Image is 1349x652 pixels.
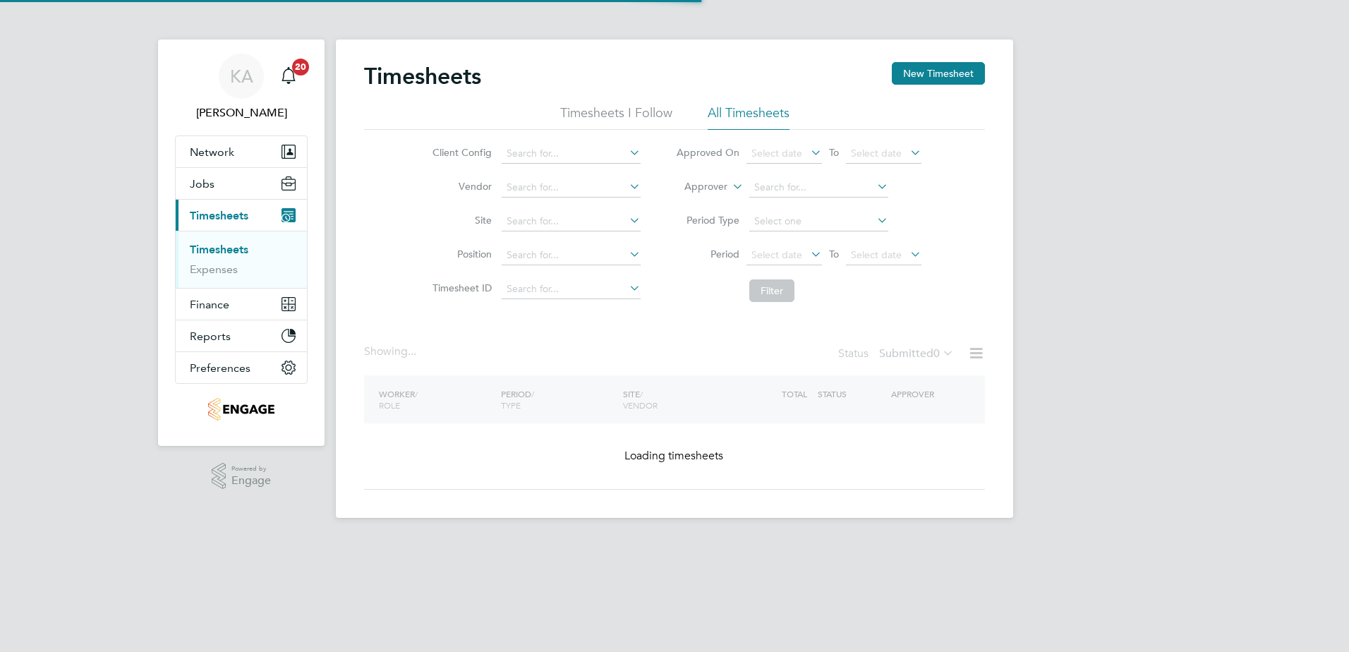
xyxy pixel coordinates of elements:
[231,463,271,475] span: Powered by
[274,54,303,99] a: 20
[176,200,307,231] button: Timesheets
[190,330,231,343] span: Reports
[190,298,229,311] span: Finance
[502,144,641,164] input: Search for...
[502,178,641,198] input: Search for...
[231,475,271,487] span: Engage
[502,279,641,299] input: Search for...
[176,168,307,199] button: Jobs
[190,361,250,375] span: Preferences
[428,214,492,227] label: Site
[708,104,790,130] li: All Timesheets
[208,398,274,421] img: thornbaker-logo-retina.png
[749,178,888,198] input: Search for...
[176,136,307,167] button: Network
[190,262,238,276] a: Expenses
[664,180,727,194] label: Approver
[175,104,308,121] span: Kerry Asawla
[751,248,802,261] span: Select date
[933,346,940,361] span: 0
[190,243,248,256] a: Timesheets
[230,67,253,85] span: KA
[428,180,492,193] label: Vendor
[879,346,954,361] label: Submitted
[676,146,739,159] label: Approved On
[892,62,985,85] button: New Timesheet
[676,248,739,260] label: Period
[175,398,308,421] a: Go to home page
[825,245,843,263] span: To
[408,344,416,358] span: ...
[190,145,234,159] span: Network
[176,320,307,351] button: Reports
[190,209,248,222] span: Timesheets
[176,289,307,320] button: Finance
[751,147,802,159] span: Select date
[190,177,214,191] span: Jobs
[428,248,492,260] label: Position
[158,40,325,446] nav: Main navigation
[560,104,672,130] li: Timesheets I Follow
[428,146,492,159] label: Client Config
[502,212,641,231] input: Search for...
[428,282,492,294] label: Timesheet ID
[749,279,794,302] button: Filter
[176,231,307,288] div: Timesheets
[851,248,902,261] span: Select date
[749,212,888,231] input: Select one
[364,344,419,359] div: Showing
[212,463,272,490] a: Powered byEngage
[176,352,307,383] button: Preferences
[825,143,843,162] span: To
[676,214,739,227] label: Period Type
[364,62,481,90] h2: Timesheets
[175,54,308,121] a: KA[PERSON_NAME]
[851,147,902,159] span: Select date
[292,59,309,76] span: 20
[502,246,641,265] input: Search for...
[838,344,957,364] div: Status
